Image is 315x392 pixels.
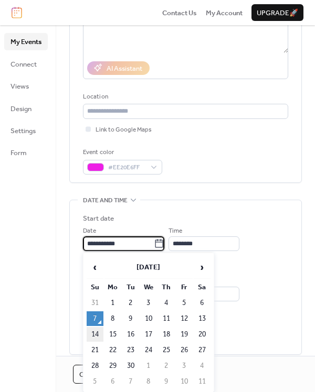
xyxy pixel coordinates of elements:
th: Tu [122,280,139,295]
span: My Account [206,8,243,18]
span: Link to Google Maps [96,125,152,135]
a: Connect [4,56,48,72]
th: Sa [194,280,211,295]
td: 3 [176,358,193,373]
td: 18 [158,327,175,342]
span: Date [83,226,96,236]
th: Th [158,280,175,295]
span: Date and time [83,195,128,206]
td: 7 [122,374,139,389]
td: 23 [122,343,139,357]
td: 2 [122,296,139,310]
td: 26 [176,343,193,357]
td: 20 [194,327,211,342]
span: Time [169,226,182,236]
td: 5 [176,296,193,310]
td: 16 [122,327,139,342]
td: 8 [140,374,157,389]
th: Fr [176,280,193,295]
th: [DATE] [104,256,193,279]
td: 7 [87,311,103,326]
td: 4 [158,296,175,310]
span: Settings [10,126,36,136]
span: My Events [10,37,41,47]
td: 11 [158,311,175,326]
td: 22 [104,343,121,357]
a: Form [4,144,48,161]
td: 12 [176,311,193,326]
a: My Account [206,7,243,18]
td: 15 [104,327,121,342]
td: 10 [176,374,193,389]
td: 25 [158,343,175,357]
span: Views [10,81,29,92]
span: Design [10,104,31,114]
span: Form [10,148,27,158]
td: 9 [122,311,139,326]
th: Mo [104,280,121,295]
span: Cancel [79,369,107,380]
td: 29 [104,358,121,373]
td: 31 [87,296,103,310]
button: Cancel [73,365,113,384]
div: Start date [83,213,114,224]
a: Design [4,100,48,117]
td: 13 [194,311,211,326]
td: 27 [194,343,211,357]
td: 6 [194,296,211,310]
td: 8 [104,311,121,326]
td: 30 [122,358,139,373]
td: 14 [87,327,103,342]
span: Connect [10,59,37,70]
td: 4 [194,358,211,373]
a: Views [4,78,48,94]
td: 1 [140,358,157,373]
div: Location [83,92,286,102]
td: 5 [87,374,103,389]
img: logo [12,7,22,18]
td: 11 [194,374,211,389]
td: 28 [87,358,103,373]
td: 9 [158,374,175,389]
td: 10 [140,311,157,326]
td: 19 [176,327,193,342]
span: #EE20E6FF [108,162,145,173]
button: Upgrade🚀 [251,4,303,21]
span: › [194,257,210,278]
div: Event color [83,147,160,158]
span: ‹ [87,257,103,278]
td: 17 [140,327,157,342]
td: 21 [87,343,103,357]
span: Contact Us [162,8,197,18]
th: We [140,280,157,295]
td: 3 [140,296,157,310]
td: 2 [158,358,175,373]
th: Su [87,280,103,295]
span: Upgrade 🚀 [257,8,298,18]
a: Contact Us [162,7,197,18]
td: 6 [104,374,121,389]
a: Settings [4,122,48,139]
a: My Events [4,33,48,50]
td: 24 [140,343,157,357]
td: 1 [104,296,121,310]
